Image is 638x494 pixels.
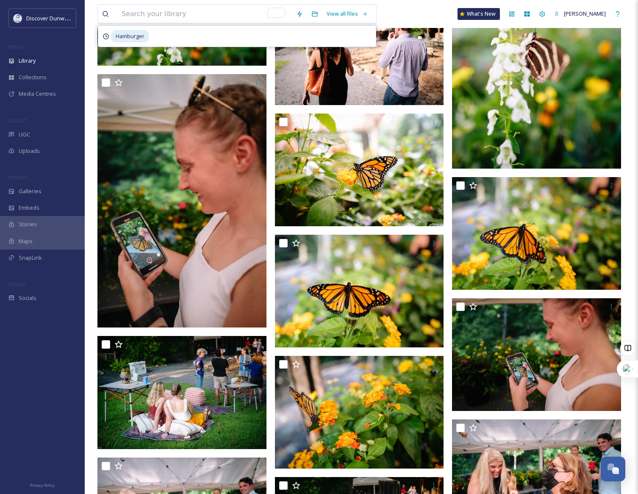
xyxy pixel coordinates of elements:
span: Library [19,57,36,65]
span: Collections [19,73,47,81]
a: What's New [458,8,500,20]
span: Maps [19,237,33,245]
span: SOCIALS [8,281,25,287]
a: [PERSON_NAME] [550,6,610,22]
input: To enrich screen reader interactions, please activate Accessibility in Grammarly extension settings [117,5,292,23]
a: Privacy Policy [30,480,55,490]
span: Uploads [19,147,40,155]
span: WIDGETS [8,174,28,180]
img: AER (25 of 150).jpg [452,298,621,411]
img: AER (32 of 150).jpg [275,113,444,226]
img: AER (28 of 150).jpg [452,177,621,290]
span: UGC [19,130,30,139]
img: AER (26 of 150).jpg [97,74,266,328]
span: Hamburger [111,30,149,42]
span: Discover Dunwoody [26,14,77,22]
span: Privacy Policy [30,483,55,488]
span: Galleries [19,187,42,195]
span: [PERSON_NAME] [564,10,606,17]
span: Stories [19,220,37,228]
img: AER (29 of 150).jpg [275,234,444,347]
a: View all files [322,6,372,22]
span: SnapLink [19,254,42,262]
span: Embeds [19,204,39,212]
span: Socials [19,294,36,302]
img: AER (27 of 150).jpg [275,355,444,468]
img: 696246f7-25b9-4a35-beec-0db6f57a4831.png [14,14,22,22]
span: MEDIA [8,44,23,50]
span: Media Centres [19,90,56,98]
img: AER (23 of 150).jpg [97,336,266,449]
span: COLLECT [8,117,27,124]
button: Open Chat [601,457,625,481]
